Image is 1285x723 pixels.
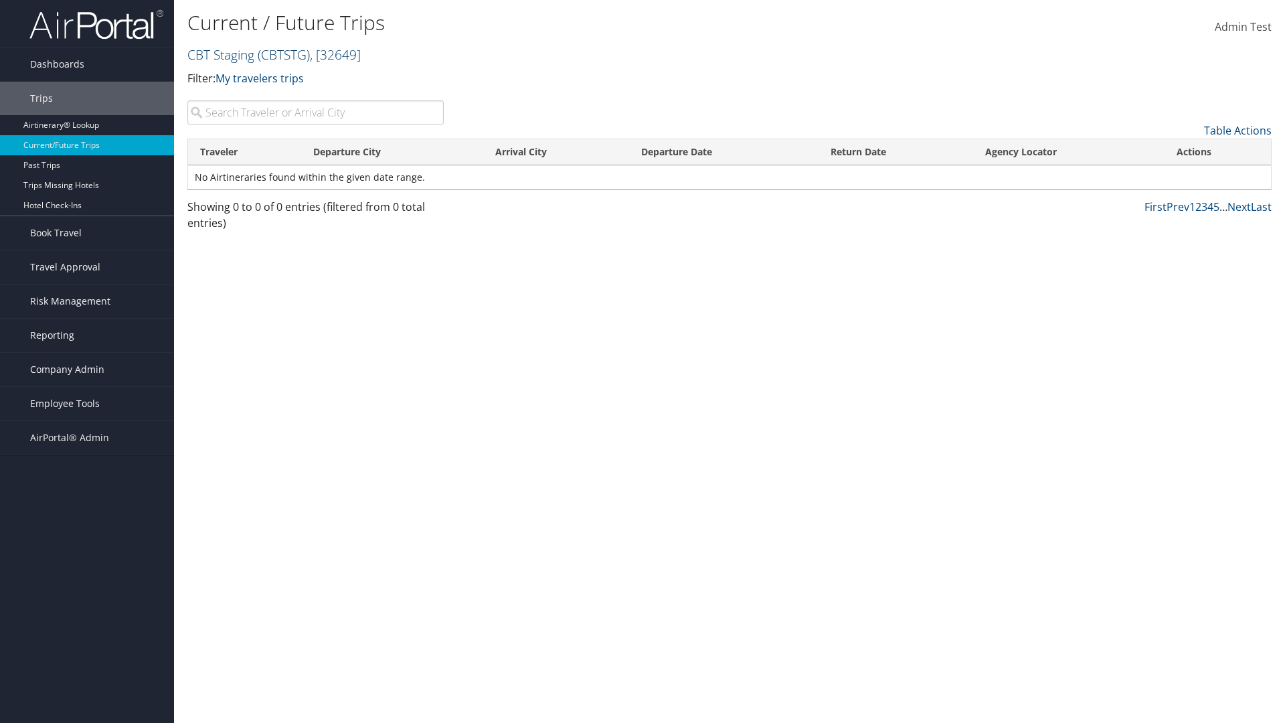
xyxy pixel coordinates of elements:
[30,353,104,386] span: Company Admin
[187,46,361,64] a: CBT Staging
[30,421,109,455] span: AirPortal® Admin
[30,319,74,352] span: Reporting
[819,139,973,165] th: Return Date: activate to sort column ascending
[30,285,110,318] span: Risk Management
[1213,199,1219,214] a: 5
[973,139,1165,165] th: Agency Locator: activate to sort column ascending
[30,250,100,284] span: Travel Approval
[1195,199,1201,214] a: 2
[30,82,53,115] span: Trips
[629,139,819,165] th: Departure Date: activate to sort column descending
[30,216,82,250] span: Book Travel
[1251,199,1272,214] a: Last
[1204,123,1272,138] a: Table Actions
[1227,199,1251,214] a: Next
[1189,199,1195,214] a: 1
[1165,139,1271,165] th: Actions
[1144,199,1167,214] a: First
[29,9,163,40] img: airportal-logo.png
[1207,199,1213,214] a: 4
[1215,19,1272,34] span: Admin Test
[301,139,484,165] th: Departure City: activate to sort column ascending
[30,387,100,420] span: Employee Tools
[188,139,301,165] th: Traveler: activate to sort column ascending
[187,199,444,238] div: Showing 0 to 0 of 0 entries (filtered from 0 total entries)
[1215,7,1272,48] a: Admin Test
[1167,199,1189,214] a: Prev
[1201,199,1207,214] a: 3
[187,100,444,125] input: Search Traveler or Arrival City
[187,70,910,88] p: Filter:
[30,48,84,81] span: Dashboards
[1219,199,1227,214] span: …
[216,71,304,86] a: My travelers trips
[310,46,361,64] span: , [ 32649 ]
[483,139,628,165] th: Arrival City: activate to sort column ascending
[187,9,910,37] h1: Current / Future Trips
[188,165,1271,189] td: No Airtineraries found within the given date range.
[258,46,310,64] span: ( CBTSTG )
